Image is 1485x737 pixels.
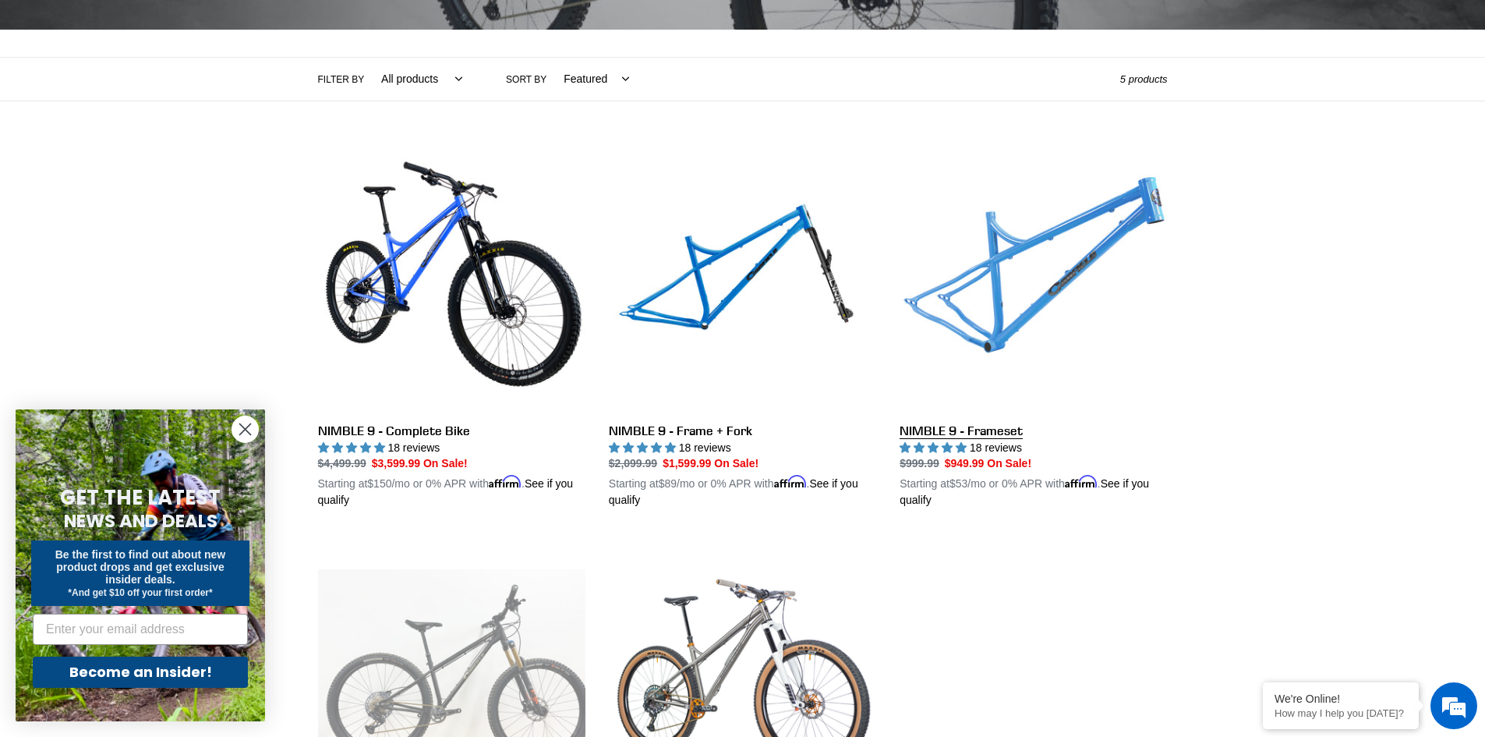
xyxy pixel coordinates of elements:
label: Sort by [506,73,546,87]
button: Close dialog [232,416,259,443]
span: *And get $10 off your first order* [68,587,212,598]
span: 5 products [1120,73,1168,85]
p: How may I help you today? [1275,707,1407,719]
input: Enter your email address [33,614,248,645]
span: NEWS AND DEALS [64,508,217,533]
label: Filter by [318,73,365,87]
div: We're Online! [1275,693,1407,705]
span: GET THE LATEST [60,484,221,512]
button: Become an Insider! [33,657,248,688]
span: Be the first to find out about new product drops and get exclusive insider deals. [55,548,226,586]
